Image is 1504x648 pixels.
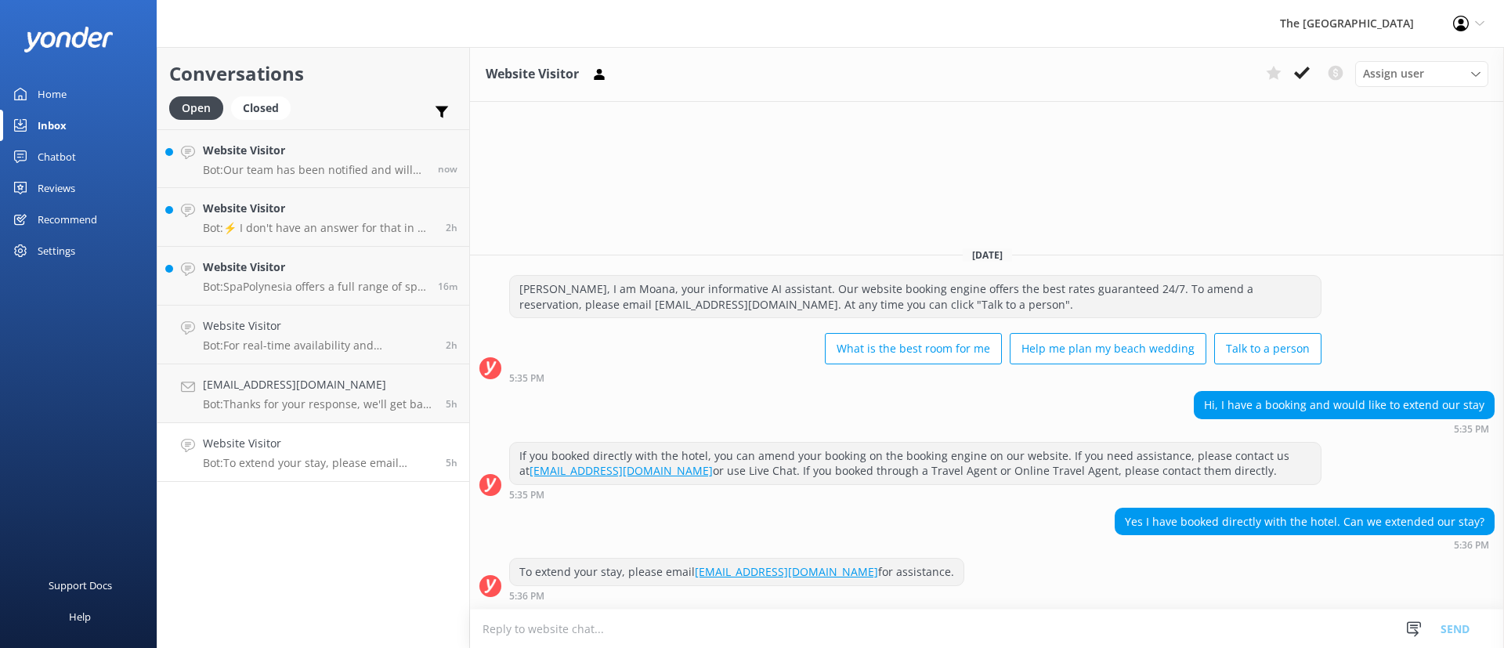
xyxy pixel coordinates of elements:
[157,306,469,364] a: Website VisitorBot:For real-time availability and accommodation bookings, please visit [URL][DOMA...
[1194,423,1495,434] div: Oct 08 2025 05:35pm (UTC -10:00) Pacific/Honolulu
[157,364,469,423] a: [EMAIL_ADDRESS][DOMAIN_NAME]Bot:Thanks for your response, we'll get back to you as soon as we can...
[157,423,469,482] a: Website VisitorBot:To extend your stay, please email [EMAIL_ADDRESS][DOMAIN_NAME] for assistance.5h
[203,280,426,294] p: Bot: SpaPolynesia offers a full range of spa treatments at The [GEOGRAPHIC_DATA]. The spa is open...
[1115,509,1494,535] div: Yes I have booked directly with the hotel. Can we extended our stay?
[203,338,434,353] p: Bot: For real-time availability and accommodation bookings, please visit [URL][DOMAIN_NAME]. If y...
[509,590,964,601] div: Oct 08 2025 05:36pm (UTC -10:00) Pacific/Honolulu
[203,163,426,177] p: Bot: Our team has been notified and will be with you as soon as possible. Alternatively, you can ...
[446,397,457,411] span: Oct 08 2025 05:36pm (UTC -10:00) Pacific/Honolulu
[38,204,97,235] div: Recommend
[509,491,544,500] strong: 5:35 PM
[486,64,579,85] h3: Website Visitor
[825,333,1002,364] button: What is the best room for me
[69,601,91,632] div: Help
[438,162,457,176] span: Oct 08 2025 10:43pm (UTC -10:00) Pacific/Honolulu
[203,317,434,335] h4: Website Visitor
[203,221,434,235] p: Bot: ⚡ I don't have an answer for that in my knowledge base. Please try and rephrase your questio...
[157,188,469,247] a: Website VisitorBot:⚡ I don't have an answer for that in my knowledge base. Please try and rephras...
[169,59,457,89] h2: Conversations
[38,78,67,110] div: Home
[169,96,223,120] div: Open
[38,110,67,141] div: Inbox
[446,456,457,469] span: Oct 08 2025 05:36pm (UTC -10:00) Pacific/Honolulu
[446,338,457,352] span: Oct 08 2025 08:02pm (UTC -10:00) Pacific/Honolulu
[203,376,434,393] h4: [EMAIL_ADDRESS][DOMAIN_NAME]
[695,564,878,579] a: [EMAIL_ADDRESS][DOMAIN_NAME]
[446,221,457,234] span: Oct 08 2025 10:39pm (UTC -10:00) Pacific/Honolulu
[530,463,713,478] a: [EMAIL_ADDRESS][DOMAIN_NAME]
[203,456,434,470] p: Bot: To extend your stay, please email [EMAIL_ADDRESS][DOMAIN_NAME] for assistance.
[157,129,469,188] a: Website VisitorBot:Our team has been notified and will be with you as soon as possible. Alternati...
[231,96,291,120] div: Closed
[203,397,434,411] p: Bot: Thanks for your response, we'll get back to you as soon as we can during opening hours.
[963,248,1012,262] span: [DATE]
[49,570,112,601] div: Support Docs
[157,247,469,306] a: Website VisitorBot:SpaPolynesia offers a full range of spa treatments at The [GEOGRAPHIC_DATA]. T...
[1454,425,1489,434] strong: 5:35 PM
[1214,333,1321,364] button: Talk to a person
[38,141,76,172] div: Chatbot
[510,559,963,585] div: To extend your stay, please email for assistance.
[438,280,457,293] span: Oct 08 2025 10:27pm (UTC -10:00) Pacific/Honolulu
[38,172,75,204] div: Reviews
[38,235,75,266] div: Settings
[509,374,544,383] strong: 5:35 PM
[1195,392,1494,418] div: Hi, I have a booking and would like to extend our stay
[509,372,1321,383] div: Oct 08 2025 05:35pm (UTC -10:00) Pacific/Honolulu
[203,200,434,217] h4: Website Visitor
[1454,541,1489,550] strong: 5:36 PM
[203,435,434,452] h4: Website Visitor
[509,592,544,601] strong: 5:36 PM
[23,27,114,52] img: yonder-white-logo.png
[231,99,298,116] a: Closed
[510,276,1321,317] div: [PERSON_NAME], I am Moana, your informative AI assistant. Our website booking engine offers the b...
[1355,61,1488,86] div: Assign User
[203,259,426,276] h4: Website Visitor
[1010,333,1206,364] button: Help me plan my beach wedding
[1115,539,1495,550] div: Oct 08 2025 05:36pm (UTC -10:00) Pacific/Honolulu
[1363,65,1424,82] span: Assign user
[509,489,1321,500] div: Oct 08 2025 05:35pm (UTC -10:00) Pacific/Honolulu
[169,99,231,116] a: Open
[510,443,1321,484] div: If you booked directly with the hotel, you can amend your booking on the booking engine on our we...
[203,142,426,159] h4: Website Visitor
